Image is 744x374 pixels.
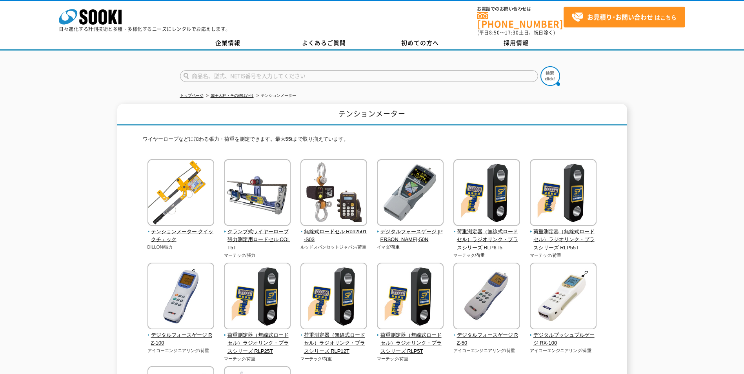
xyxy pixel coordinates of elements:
p: 日々進化する計測技術と多種・多様化するニーズにレンタルでお応えします。 [59,27,231,31]
img: 荷重測定器（無線式ロードセル）ラジオリンク・プラスシリーズ RLP12T [300,263,367,331]
img: 荷重測定器（無線式ロードセル）ラジオリンク・プラスシリーズ RLP25T [224,263,291,331]
strong: お見積り･お問い合わせ [587,12,653,22]
span: 荷重測定器（無線式ロードセル）ラジオリンク・プラスシリーズ RLP6T5 [453,228,520,252]
input: 商品名、型式、NETIS番号を入力してください [180,70,538,82]
a: 荷重測定器（無線式ロードセル）ラジオリンク・プラスシリーズ RLP6T5 [453,220,520,252]
span: デジタルフォースゲージ [PERSON_NAME]-50N [377,228,444,244]
a: 電子天秤・その他はかり [211,93,254,98]
a: 荷重測定器（無線式ロードセル）ラジオリンク・プラスシリーズ RLP25T [224,324,291,356]
img: デジタルフォースゲージ ZTS-50N [377,159,444,228]
a: デジタルフォースゲージ RZ-50 [453,324,520,347]
img: btn_search.png [540,66,560,86]
span: 無線式ロードセル Ron2501-S03 [300,228,367,244]
span: 初めての方へ [401,38,439,47]
span: 荷重測定器（無線式ロードセル）ラジオリンク・プラスシリーズ RLP12T [300,331,367,356]
span: デジタルプッシュプルゲージ RX-100 [530,331,597,348]
p: マーテック/荷重 [453,252,520,259]
a: クランプ式ワイヤーロープ張力測定用ロードセル COLT5T [224,220,291,252]
a: お見積り･お問い合わせはこちら [564,7,685,27]
a: 荷重測定器（無線式ロードセル）ラジオリンク・プラスシリーズ RLP12T [300,324,367,356]
a: トップページ [180,93,204,98]
img: 無線式ロードセル Ron2501-S03 [300,159,367,228]
p: DILLON/張力 [147,244,215,251]
a: よくあるご質問 [276,37,372,49]
h1: テンションメーター [117,104,627,125]
span: 荷重測定器（無線式ロードセル）ラジオリンク・プラスシリーズ RLP25T [224,331,291,356]
img: 荷重測定器（無線式ロードセル）ラジオリンク・プラスシリーズ RLP6T5 [453,159,520,228]
img: クランプ式ワイヤーロープ張力測定用ロードセル COLT5T [224,159,291,228]
span: デジタルフォースゲージ RZ-100 [147,331,215,348]
img: デジタルプッシュプルゲージ RX-100 [530,263,597,331]
a: デジタルフォースゲージ [PERSON_NAME]-50N [377,220,444,244]
img: デジタルフォースゲージ RZ-100 [147,263,214,331]
span: 荷重測定器（無線式ロードセル）ラジオリンク・プラスシリーズ RLP55T [530,228,597,252]
a: デジタルプッシュプルゲージ RX-100 [530,324,597,347]
img: 荷重測定器（無線式ロードセル）ラジオリンク・プラスシリーズ RLP55T [530,159,597,228]
a: デジタルフォースゲージ RZ-100 [147,324,215,347]
li: テンションメーター [255,92,296,100]
a: [PHONE_NUMBER] [477,12,564,28]
p: アイコーエンジニアリング/荷重 [147,347,215,354]
span: テンションメーター クイックチェック [147,228,215,244]
a: 企業情報 [180,37,276,49]
a: 初めての方へ [372,37,468,49]
p: ルッドスパンセットジャパン/荷重 [300,244,367,251]
span: 8:50 [489,29,500,36]
span: 荷重測定器（無線式ロードセル）ラジオリンク・プラスシリーズ RLP5T [377,331,444,356]
span: クランプ式ワイヤーロープ張力測定用ロードセル COLT5T [224,228,291,252]
a: テンションメーター クイックチェック [147,220,215,244]
p: イマダ/荷重 [377,244,444,251]
img: 荷重測定器（無線式ロードセル）ラジオリンク・プラスシリーズ RLP5T [377,263,444,331]
span: お電話でのお問い合わせは [477,7,564,11]
a: 荷重測定器（無線式ロードセル）ラジオリンク・プラスシリーズ RLP55T [530,220,597,252]
p: マーテック/張力 [224,252,291,259]
span: はこちら [571,11,677,23]
a: 荷重測定器（無線式ロードセル）ラジオリンク・プラスシリーズ RLP5T [377,324,444,356]
a: 採用情報 [468,37,564,49]
p: マーテック/荷重 [300,356,367,362]
p: アイコーエンジニアリング/荷重 [530,347,597,354]
span: デジタルフォースゲージ RZ-50 [453,331,520,348]
img: デジタルフォースゲージ RZ-50 [453,263,520,331]
span: 17:30 [505,29,519,36]
img: テンションメーター クイックチェック [147,159,214,228]
p: マーテック/荷重 [530,252,597,259]
p: アイコーエンジニアリング/荷重 [453,347,520,354]
span: (平日 ～ 土日、祝日除く) [477,29,555,36]
p: マーテック/荷重 [224,356,291,362]
a: 無線式ロードセル Ron2501-S03 [300,220,367,244]
p: マーテック/荷重 [377,356,444,362]
p: ワイヤーロープなどに加わる張力・荷重を測定できます。最大55tまで取り揃えています。 [143,135,602,147]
